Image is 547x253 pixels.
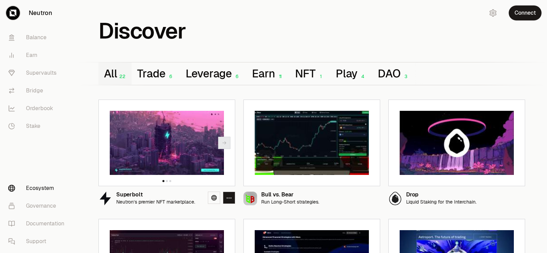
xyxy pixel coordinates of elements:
a: Stake [3,117,74,135]
div: 1 [316,74,325,79]
div: 4 [358,74,367,79]
div: 3 [401,74,410,79]
button: Leverage [180,62,247,85]
div: 6 [232,74,241,79]
div: 22 [117,74,126,79]
a: Support [3,233,74,250]
div: Drop [406,192,477,198]
a: Balance [3,29,74,46]
a: Bridge [3,82,74,100]
p: Liquid Staking for the Interchain. [406,199,477,205]
img: Drop preview image [400,111,514,175]
a: Documentation [3,215,74,233]
img: Bull vs. Bear preview image [255,111,369,175]
a: Governance [3,197,74,215]
img: Superbolt preview image [110,111,224,175]
button: DAO [372,62,415,85]
a: Ecosystem [3,179,74,197]
button: Earn [246,62,290,85]
div: 6 [165,74,175,79]
button: Trade [132,62,180,85]
div: Bull vs. Bear [261,192,319,198]
div: Superbolt [116,192,195,198]
a: Supervaults [3,64,74,82]
a: Orderbook [3,100,74,117]
button: Connect [509,5,542,20]
div: 11 [275,74,284,79]
button: Play [330,62,372,85]
a: Earn [3,46,74,64]
button: NFT [290,62,330,85]
button: All [98,62,132,85]
h1: Discover [98,22,186,40]
p: Run Long-Short strategies. [261,199,319,205]
p: Neutron’s premier NFT marketplace. [116,199,195,205]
